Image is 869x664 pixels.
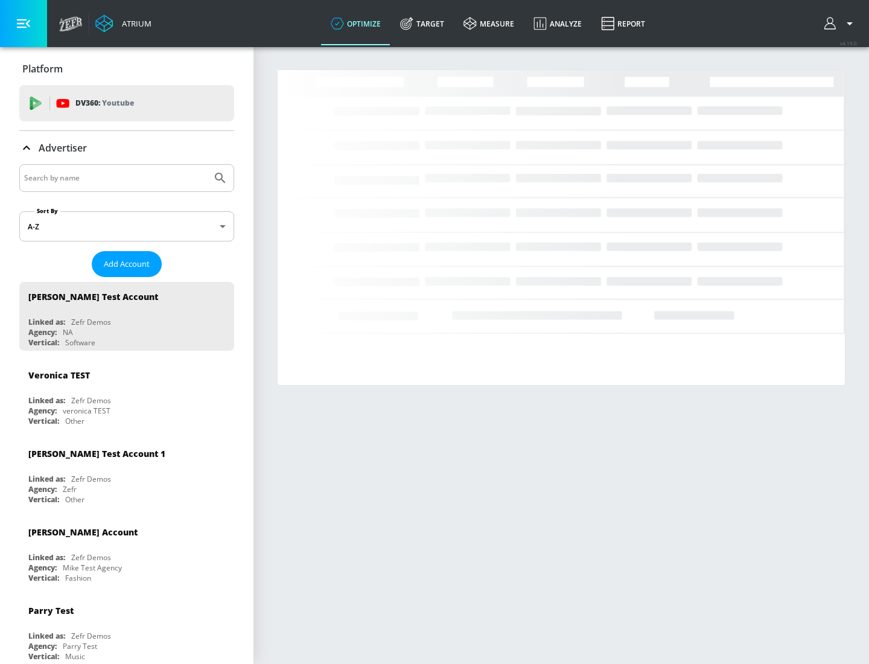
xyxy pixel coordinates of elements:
[28,552,65,563] div: Linked as:
[71,395,111,406] div: Zefr Demos
[71,631,111,641] div: Zefr Demos
[71,474,111,484] div: Zefr Demos
[28,526,138,538] div: [PERSON_NAME] Account
[28,494,59,505] div: Vertical:
[28,327,57,337] div: Agency:
[28,395,65,406] div: Linked as:
[19,131,234,165] div: Advertiser
[19,52,234,86] div: Platform
[71,317,111,327] div: Zefr Demos
[28,563,57,573] div: Agency:
[19,517,234,586] div: [PERSON_NAME] AccountLinked as:Zefr DemosAgency:Mike Test AgencyVertical:Fashion
[28,448,165,459] div: [PERSON_NAME] Test Account 1
[95,14,151,33] a: Atrium
[19,439,234,508] div: [PERSON_NAME] Test Account 1Linked as:Zefr DemosAgency:ZefrVertical:Other
[22,62,63,75] p: Platform
[63,641,97,651] div: Parry Test
[454,2,524,45] a: measure
[28,651,59,662] div: Vertical:
[28,337,59,348] div: Vertical:
[65,573,91,583] div: Fashion
[34,207,60,215] label: Sort By
[28,416,59,426] div: Vertical:
[19,282,234,351] div: [PERSON_NAME] Test AccountLinked as:Zefr DemosAgency:NAVertical:Software
[117,18,151,29] div: Atrium
[92,251,162,277] button: Add Account
[65,337,95,348] div: Software
[591,2,655,45] a: Report
[28,317,65,327] div: Linked as:
[28,631,65,641] div: Linked as:
[39,141,87,155] p: Advertiser
[524,2,591,45] a: Analyze
[63,484,77,494] div: Zefr
[28,474,65,484] div: Linked as:
[65,651,85,662] div: Music
[28,291,158,302] div: [PERSON_NAME] Test Account
[19,360,234,429] div: Veronica TESTLinked as:Zefr DemosAgency:veronica TESTVertical:Other
[19,211,234,241] div: A-Z
[28,641,57,651] div: Agency:
[71,552,111,563] div: Zefr Demos
[65,416,84,426] div: Other
[321,2,390,45] a: optimize
[28,406,57,416] div: Agency:
[102,97,134,109] p: Youtube
[63,563,122,573] div: Mike Test Agency
[63,406,110,416] div: veronica TEST
[28,573,59,583] div: Vertical:
[28,605,74,616] div: Parry Test
[28,484,57,494] div: Agency:
[65,494,84,505] div: Other
[63,327,73,337] div: NA
[28,369,90,381] div: Veronica TEST
[24,170,207,186] input: Search by name
[390,2,454,45] a: Target
[840,40,857,46] span: v 4.19.0
[104,257,150,271] span: Add Account
[19,85,234,121] div: DV360: Youtube
[75,97,134,110] p: DV360:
